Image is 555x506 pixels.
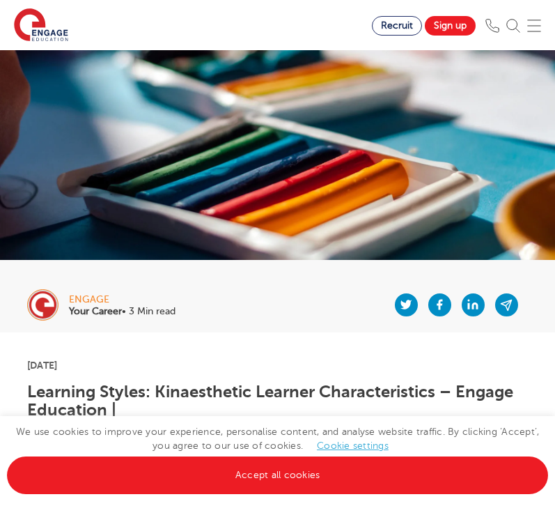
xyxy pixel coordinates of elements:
[7,457,548,494] a: Accept all cookies
[27,383,529,420] h1: Learning Styles: Kinaesthetic Learner Characteristics – Engage Education |
[69,307,175,316] p: • 3 Min read
[485,19,499,33] img: Phone
[506,19,520,33] img: Search
[14,8,68,43] img: Engage Education
[27,360,529,370] p: [DATE]
[69,306,122,316] b: Your Career
[372,16,422,36] a: Recruit
[317,440,389,451] a: Cookie settings
[425,16,476,36] a: Sign up
[7,427,548,480] span: We use cookies to improve your experience, personalise content, and analyse website traffic. By c...
[381,20,413,31] span: Recruit
[527,19,541,33] img: Mobile Menu
[69,295,175,305] div: engage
